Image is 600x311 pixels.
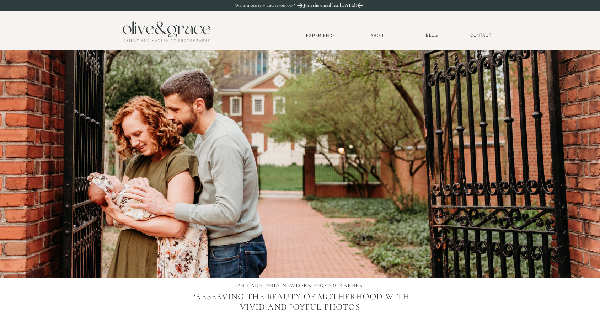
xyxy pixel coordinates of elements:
[303,2,358,10] a: Join the email list [DATE]!
[423,33,441,38] a: BLOG
[235,2,310,9] p: Want more tips and resources?
[368,33,389,38] a: About
[297,33,344,38] a: Experience
[467,33,495,38] a: Contact
[207,282,393,290] h1: PHILADELPHIA Newborn PHOTOGRAPHER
